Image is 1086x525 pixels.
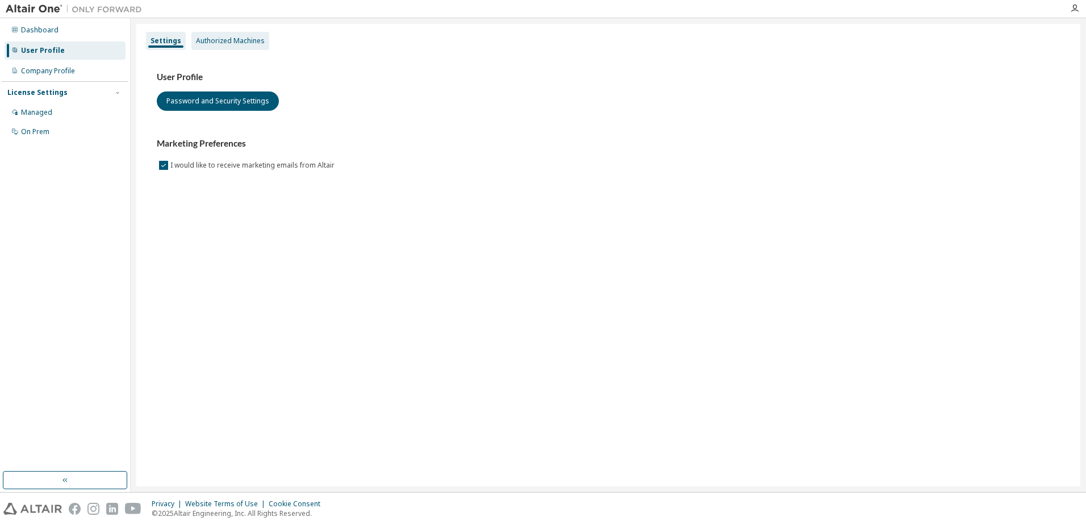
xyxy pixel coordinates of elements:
div: Dashboard [21,26,59,35]
div: Settings [151,36,181,45]
div: License Settings [7,88,68,97]
div: Authorized Machines [196,36,265,45]
div: Managed [21,108,52,117]
div: Privacy [152,499,185,509]
img: instagram.svg [87,503,99,515]
label: I would like to receive marketing emails from Altair [170,159,337,172]
div: Website Terms of Use [185,499,269,509]
img: linkedin.svg [106,503,118,515]
img: youtube.svg [125,503,141,515]
h3: User Profile [157,72,1060,83]
div: Company Profile [21,66,75,76]
img: Altair One [6,3,148,15]
div: Cookie Consent [269,499,327,509]
p: © 2025 Altair Engineering, Inc. All Rights Reserved. [152,509,327,518]
h3: Marketing Preferences [157,138,1060,149]
button: Password and Security Settings [157,91,279,111]
img: altair_logo.svg [3,503,62,515]
div: User Profile [21,46,65,55]
img: facebook.svg [69,503,81,515]
div: On Prem [21,127,49,136]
